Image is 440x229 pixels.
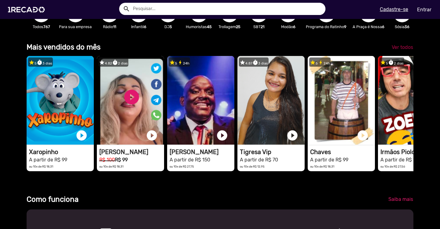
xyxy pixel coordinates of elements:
small: ou 10x de R$ 18,31 [99,165,123,168]
a: play_circle_filled [357,129,369,142]
b: 767 [43,24,50,29]
small: A partir de R$ 99 [29,157,67,163]
p: Trollagem [218,24,241,30]
small: A partir de R$ 150 [170,157,210,163]
p: Todos [30,24,53,30]
b: 21 [261,24,264,29]
b: 6 [293,24,295,29]
p: SBT [247,24,270,30]
span: Ver todos [392,44,413,50]
p: Rádio [98,24,121,30]
small: ou 10x de R$ 12,95 [240,165,265,168]
video: 1RECADO vídeos dedicados para fãs e empresas [308,56,375,145]
b: R$ 99 [115,157,128,163]
button: Example home icon [121,3,131,14]
b: 6 [382,24,384,29]
a: play_circle_filled [146,129,158,142]
h1: [PERSON_NAME] [99,148,164,156]
p: Humoristas [186,24,212,30]
p: Programa do Ratinho [306,24,346,30]
p: DJ [156,24,180,30]
b: Mais vendidos do mês [27,43,101,51]
b: 5 [170,24,172,29]
video: 1RECADO vídeos dedicados para fãs e empresas [97,56,164,145]
a: play_circle_filled [216,129,228,142]
h1: Chaves [310,148,375,156]
b: Como funciona [27,195,79,204]
video: 1RECADO vídeos dedicados para fãs e empresas [237,56,305,145]
p: Modão [277,24,300,30]
p: A Praça é Nossa [353,24,384,30]
mat-icon: Example home icon [123,5,130,13]
video: 1RECADO vídeos dedicados para fãs e empresas [27,56,94,145]
h1: Tigresa Vip [240,148,305,156]
small: ou 10x de R$ 27,75 [170,165,194,168]
a: play_circle_filled [75,129,88,142]
a: Saiba mais [383,194,418,205]
input: Pesquisar... [128,3,325,15]
small: ou 10x de R$ 27,56 [380,165,405,168]
small: ou 10x de R$ 18,31 [29,165,53,168]
small: A partir de R$ 99 [310,157,348,163]
b: 36 [405,24,409,29]
small: A partir de R$ 149 [380,157,421,163]
u: Cadastre-se [380,6,408,12]
p: Para sua empresa [59,24,92,30]
a: play_circle_filled [286,129,299,142]
h1: Xaropinho [29,148,94,156]
b: 25 [236,24,240,29]
b: 9 [344,24,346,29]
video: 1RECADO vídeos dedicados para fãs e empresas [167,56,234,145]
p: Sósia [391,24,414,30]
h1: [PERSON_NAME] [170,148,234,156]
small: A partir de R$ 70 [240,157,278,163]
a: Entrar [413,4,435,15]
b: 45 [207,24,212,29]
small: R$ 100 [99,157,115,163]
b: 11 [113,24,116,29]
b: 6 [144,24,146,29]
small: ou 10x de R$ 18,31 [310,165,334,168]
p: Infantil [127,24,150,30]
span: Saiba mais [388,196,413,202]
